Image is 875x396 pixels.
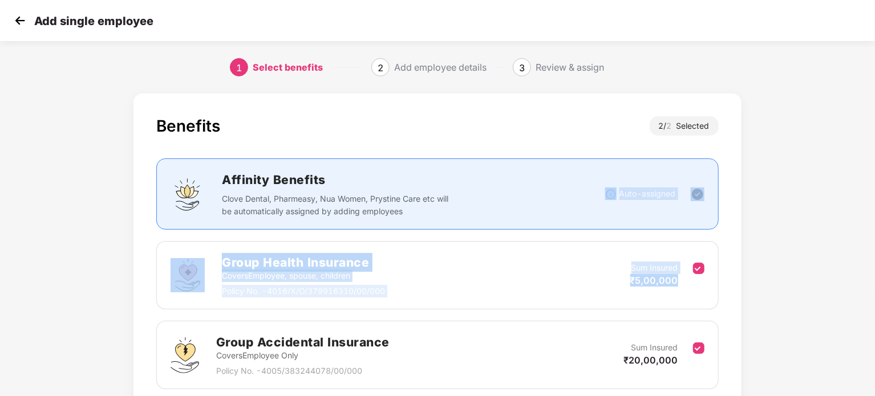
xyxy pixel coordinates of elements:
[11,12,29,29] img: svg+xml;base64,PHN2ZyB4bWxucz0iaHR0cDovL3d3dy53My5vcmcvMjAwMC9zdmciIHdpZHRoPSIzMCIgaGVpZ2h0PSIzMC...
[216,365,390,377] p: Policy No. - 4005/383244078/00/000
[171,258,205,292] img: svg+xml;base64,PHN2ZyBpZD0iR3JvdXBfSGVhbHRoX0luc3VyYW5jZSIgZGF0YS1uYW1lPSJHcm91cCBIZWFsdGggSW5zdX...
[378,62,383,74] span: 2
[619,187,676,200] p: Auto-assigned
[216,333,390,352] h2: Group Accidental Insurance
[519,62,525,74] span: 3
[394,58,487,76] div: Add employee details
[222,253,385,272] h2: Group Health Insurance
[222,170,605,189] h2: Affinity Benefits
[631,341,678,354] p: Sum Insured
[536,58,604,76] div: Review & assign
[631,262,678,274] p: Sum Insured
[624,354,678,366] span: ₹20,00,000
[216,349,390,362] p: Covers Employee Only
[630,275,678,286] span: ₹5,00,000
[691,187,704,201] img: svg+xml;base64,PHN2ZyBpZD0iVGljay0yNHgyNCIgeG1sbnM9Imh0dHA6Ly93d3cudzMub3JnLzIwMDAvc3ZnIiB3aWR0aD...
[156,116,220,136] div: Benefits
[222,270,385,282] p: Covers Employee, spouse, children
[253,58,323,76] div: Select benefits
[34,14,153,28] p: Add single employee
[171,337,199,373] img: svg+xml;base64,PHN2ZyB4bWxucz0iaHR0cDovL3d3dy53My5vcmcvMjAwMC9zdmciIHdpZHRoPSI0OS4zMjEiIGhlaWdodD...
[236,62,242,74] span: 1
[650,116,719,136] div: 2 / Selected
[222,193,452,218] p: Clove Dental, Pharmeasy, Nua Women, Prystine Care etc will be automatically assigned by adding em...
[605,189,617,200] img: svg+xml;base64,PHN2ZyBpZD0iSW5mb18tXzMyeDMyIiBkYXRhLW5hbWU9IkluZm8gLSAzMngzMiIgeG1sbnM9Imh0dHA6Ly...
[171,177,205,211] img: svg+xml;base64,PHN2ZyBpZD0iQWZmaW5pdHlfQmVuZWZpdHMiIGRhdGEtbmFtZT0iQWZmaW5pdHkgQmVuZWZpdHMiIHhtbG...
[222,285,385,297] p: Policy No. - 4016/X/O/379916310/00/000
[667,121,676,130] span: 2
